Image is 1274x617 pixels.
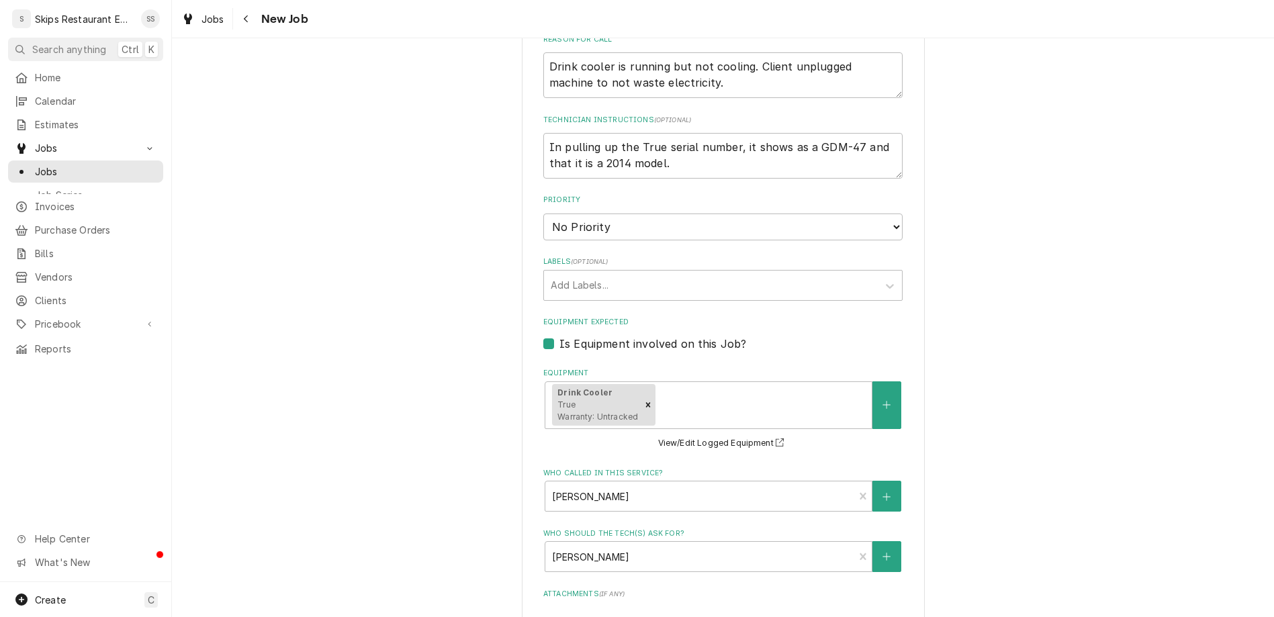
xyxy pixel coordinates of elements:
[543,195,903,240] div: Priority
[8,219,163,241] a: Purchase Orders
[8,90,163,112] a: Calendar
[543,468,903,512] div: Who called in this service?
[176,8,230,30] a: Jobs
[8,528,163,550] a: Go to Help Center
[12,9,31,28] div: S
[141,9,160,28] div: SS
[201,12,224,26] span: Jobs
[148,593,154,607] span: C
[35,164,156,179] span: Jobs
[882,552,891,561] svg: Create New Contact
[8,551,163,573] a: Go to What's New
[12,9,31,28] div: Skips Restaurant Equipment's Avatar
[882,400,891,410] svg: Create New Equipment
[8,242,163,265] a: Bills
[543,589,903,600] label: Attachments
[8,137,163,159] a: Go to Jobs
[872,541,901,572] button: Create New Contact
[35,223,156,237] span: Purchase Orders
[8,66,163,89] a: Home
[122,42,139,56] span: Ctrl
[35,594,66,606] span: Create
[543,34,903,45] label: Reason For Call
[8,195,163,218] a: Invoices
[35,70,156,85] span: Home
[35,532,155,546] span: Help Center
[543,468,903,479] label: Who called in this service?
[543,317,903,351] div: Equipment Expected
[543,528,903,572] div: Who should the tech(s) ask for?
[543,115,903,126] label: Technician Instructions
[141,9,160,28] div: Shan Skipper's Avatar
[543,195,903,205] label: Priority
[543,34,903,98] div: Reason For Call
[557,399,638,422] span: True Warranty: Untracked
[571,258,608,265] span: ( optional )
[148,42,154,56] span: K
[8,184,163,206] a: Job Series
[872,481,901,512] button: Create New Contact
[543,52,903,98] textarea: Drink cooler is running but not cooling. Client unplugged machine to not waste electricity.
[35,342,156,356] span: Reports
[35,117,156,132] span: Estimates
[35,94,156,108] span: Calendar
[543,133,903,179] textarea: In pulling up the True serial number, it shows as a GDM-47 and that it is a 2014 model.
[882,492,891,502] svg: Create New Contact
[656,435,790,452] button: View/Edit Logged Equipment
[654,116,692,124] span: ( optional )
[32,42,106,56] span: Search anything
[8,313,163,335] a: Go to Pricebook
[35,199,156,213] span: Invoices
[8,266,163,288] a: Vendors
[8,38,163,61] button: Search anythingCtrlK
[257,10,308,28] span: New Job
[35,317,136,331] span: Pricebook
[35,555,155,569] span: What's New
[35,293,156,307] span: Clients
[8,338,163,360] a: Reports
[543,317,903,328] label: Equipment Expected
[641,384,655,426] div: Remove [object Object]
[543,528,903,539] label: Who should the tech(s) ask for?
[236,8,257,30] button: Navigate back
[543,256,903,267] label: Labels
[559,336,746,352] label: Is Equipment involved on this Job?
[35,270,156,284] span: Vendors
[543,256,903,300] div: Labels
[8,289,163,312] a: Clients
[35,141,136,155] span: Jobs
[872,381,901,429] button: Create New Equipment
[543,368,903,379] label: Equipment
[543,115,903,179] div: Technician Instructions
[599,590,625,598] span: ( if any )
[35,188,156,202] span: Job Series
[8,113,163,136] a: Estimates
[543,368,903,451] div: Equipment
[35,12,134,26] div: Skips Restaurant Equipment
[8,160,163,183] a: Jobs
[35,246,156,260] span: Bills
[557,387,612,397] strong: Drink Cooler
